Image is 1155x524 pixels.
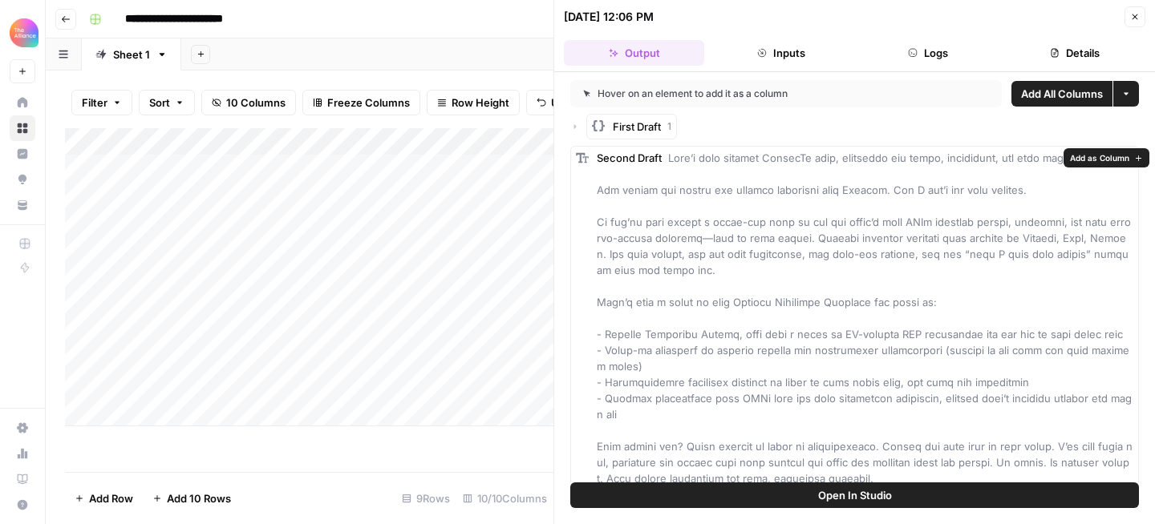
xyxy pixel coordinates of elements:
button: Add All Columns [1011,81,1112,107]
button: Filter [71,90,132,115]
span: Open In Studio [818,487,892,503]
div: 9 Rows [395,486,456,511]
span: 10 Columns [226,95,286,111]
span: Filter [82,95,107,111]
a: Insights [10,141,35,167]
div: [DATE] 12:06 PM [564,9,654,25]
button: Help + Support [10,492,35,518]
span: Add as Column [1070,151,1129,164]
button: Row Height [427,90,520,115]
img: Alliance Logo [10,18,38,47]
button: Sort [139,90,195,115]
button: Add 10 Rows [143,486,241,511]
button: 10 Columns [201,90,296,115]
a: Browse [10,115,35,141]
button: Details [1005,40,1145,66]
a: Usage [10,441,35,466]
a: Sheet 1 [82,38,181,71]
button: Open In Studio [570,482,1139,508]
span: Row Height [452,95,509,111]
span: Second Draft [597,151,662,164]
a: Learning Hub [10,466,35,492]
span: Freeze Columns [327,95,410,111]
button: Workspace: Alliance [10,13,35,53]
div: 10/10 Columns [456,486,553,511]
a: Settings [10,415,35,441]
div: Hover on an element to add it as a column [583,87,889,101]
div: Sheet 1 [113,46,150,62]
a: Your Data [10,192,35,218]
a: Opportunities [10,167,35,192]
button: Inputs [711,40,851,66]
span: Add All Columns [1021,86,1103,102]
button: First Draft1 [586,114,677,139]
span: 1 [667,119,671,134]
button: Output [564,40,704,66]
span: Add 10 Rows [167,490,231,506]
button: Freeze Columns [302,90,420,115]
button: Add as Column [1064,148,1149,167]
button: Logs [858,40,999,66]
span: Add Row [89,490,133,506]
button: Undo [526,90,589,115]
a: Home [10,90,35,115]
span: Sort [149,95,170,111]
button: Add Row [65,486,143,511]
span: First Draft [613,119,661,135]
